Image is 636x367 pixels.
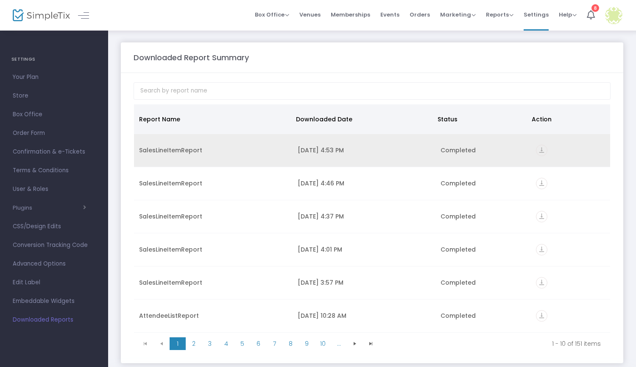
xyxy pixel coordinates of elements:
[13,165,95,176] span: Terms & Conditions
[13,258,95,269] span: Advanced Options
[441,146,526,154] div: Completed
[299,4,321,25] span: Venues
[536,180,547,189] a: vertical_align_bottom
[368,340,374,347] span: Go to the last page
[536,178,547,189] i: vertical_align_bottom
[234,337,250,350] span: Page 5
[186,337,202,350] span: Page 2
[536,313,547,321] a: vertical_align_bottom
[441,278,526,287] div: Completed
[139,179,287,188] div: SalesLineItemReport
[298,245,430,254] div: 8/22/2025 4:01 PM
[536,244,605,255] div: https://go.SimpleTix.com/u2m02
[441,311,526,320] div: Completed
[134,82,611,100] input: Search by report name
[282,337,298,350] span: Page 8
[298,337,315,350] span: Page 9
[13,240,95,251] span: Conversion Tracking Code
[315,337,331,350] span: Page 10
[139,311,287,320] div: AttendeeListReport
[536,145,547,156] i: vertical_align_bottom
[139,146,287,154] div: SalesLineItemReport
[13,72,95,83] span: Your Plan
[13,109,95,120] span: Box Office
[266,337,282,350] span: Page 7
[536,211,547,222] i: vertical_align_bottom
[202,337,218,350] span: Page 3
[536,244,547,255] i: vertical_align_bottom
[591,4,599,12] div: 8
[432,104,527,134] th: Status
[347,337,363,350] span: Go to the next page
[410,4,430,25] span: Orders
[331,337,347,350] span: Page 11
[13,205,86,211] button: Plugins
[291,104,432,134] th: Downloaded Date
[486,11,513,19] span: Reports
[524,4,549,25] span: Settings
[536,280,547,288] a: vertical_align_bottom
[13,146,95,157] span: Confirmation & e-Tickets
[13,296,95,307] span: Embeddable Widgets
[139,212,287,221] div: SalesLineItemReport
[298,311,430,320] div: 8/21/2025 10:28 AM
[13,128,95,139] span: Order Form
[527,104,605,134] th: Action
[250,337,266,350] span: Page 6
[385,339,601,348] kendo-pager-info: 1 - 10 of 151 items
[134,104,610,333] div: Data table
[536,277,605,289] div: https://go.SimpleTix.com/anos7
[440,11,476,19] span: Marketing
[536,310,605,322] div: https://go.SimpleTix.com/mxum3
[380,4,399,25] span: Events
[536,247,547,255] a: vertical_align_bottom
[536,277,547,289] i: vertical_align_bottom
[559,11,577,19] span: Help
[536,310,547,322] i: vertical_align_bottom
[536,211,605,222] div: https://go.SimpleTix.com/11ov9
[218,337,234,350] span: Page 4
[13,277,95,288] span: Edit Label
[331,4,370,25] span: Memberships
[13,184,95,195] span: User & Roles
[255,11,289,19] span: Box Office
[13,221,95,232] span: CSS/Design Edits
[441,212,526,221] div: Completed
[298,212,430,221] div: 8/22/2025 4:37 PM
[298,179,430,188] div: 8/22/2025 4:46 PM
[363,337,379,350] span: Go to the last page
[298,278,430,287] div: 8/22/2025 3:57 PM
[536,147,547,156] a: vertical_align_bottom
[134,104,291,134] th: Report Name
[139,278,287,287] div: SalesLineItemReport
[351,340,358,347] span: Go to the next page
[536,213,547,222] a: vertical_align_bottom
[170,337,186,350] span: Page 1
[536,145,605,156] div: https://go.SimpleTix.com/w50gx
[13,90,95,101] span: Store
[139,245,287,254] div: SalesLineItemReport
[11,51,97,68] h4: SETTINGS
[441,245,526,254] div: Completed
[134,52,249,63] m-panel-title: Downloaded Report Summary
[536,178,605,189] div: https://go.SimpleTix.com/7jyki
[298,146,430,154] div: 8/22/2025 4:53 PM
[441,179,526,188] div: Completed
[13,314,95,325] span: Downloaded Reports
